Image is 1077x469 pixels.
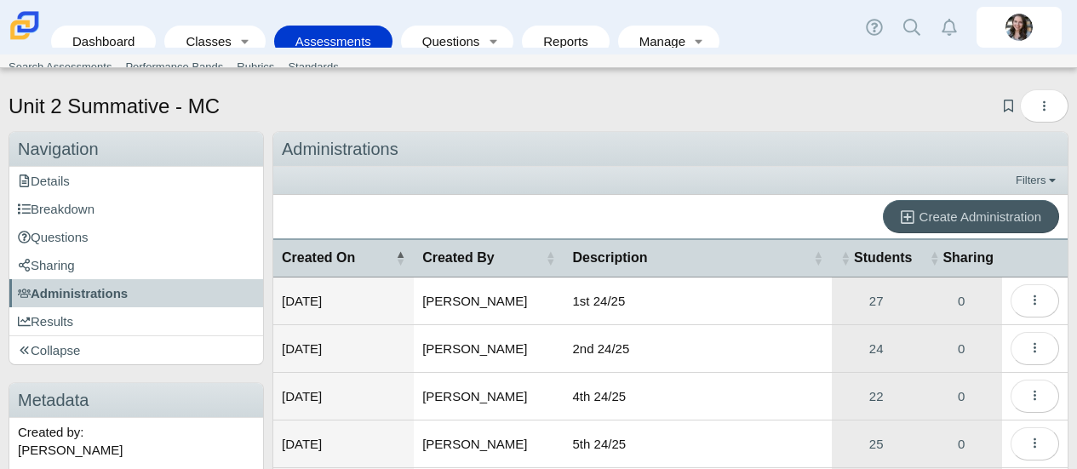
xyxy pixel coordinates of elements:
[883,200,1059,233] a: Create Administration
[920,277,1002,324] a: Manage Sharing
[481,26,505,57] a: Toggle expanded
[273,132,1068,167] div: Administrations
[530,26,601,57] a: Reports
[564,325,832,373] td: 2nd 24/25
[573,249,810,267] span: Description
[9,167,263,195] a: Details
[2,54,118,80] a: Search Assessments
[840,249,851,266] span: Students : Activate to sort
[422,249,541,267] span: Created By
[9,223,263,251] a: Questions
[18,140,99,158] span: Navigation
[832,277,920,324] a: View Participants
[18,230,89,244] span: Questions
[854,249,912,267] span: Students
[1011,380,1059,413] button: More options
[18,286,128,300] span: Administrations
[920,373,1002,420] a: Manage Sharing
[7,31,43,46] a: Carmen School of Science & Technology
[9,251,263,279] a: Sharing
[414,373,564,420] td: [PERSON_NAME]
[7,8,43,43] img: Carmen School of Science & Technology
[60,26,147,57] a: Dashboard
[273,373,414,420] td: [DATE]
[273,277,414,325] td: [DATE]
[282,249,392,267] span: Created On
[9,336,263,364] a: Collapse
[832,325,920,372] a: View Participants
[564,277,832,325] td: 1st 24/25
[920,420,1002,467] a: Manage Sharing
[564,373,832,420] td: 4th 24/25
[173,26,232,57] a: Classes
[9,92,220,121] h1: Unit 2 Summative - MC
[1011,332,1059,365] button: More options
[1020,89,1068,123] button: More options
[1011,427,1059,460] button: More options
[18,174,70,188] span: Details
[414,325,564,373] td: [PERSON_NAME]
[18,258,75,272] span: Sharing
[410,26,481,57] a: Questions
[9,383,263,418] h3: Metadata
[919,209,1041,224] span: Create Administration
[1011,284,1059,317] button: More options
[832,420,920,467] a: View Participants
[832,373,920,420] a: View Participants
[283,26,384,57] a: Assessments
[546,249,556,266] span: Created By : Activate to sort
[18,202,95,216] span: Breakdown
[1005,14,1033,41] img: emma.shaffer.oqibq1
[1011,172,1063,189] a: Filters
[273,420,414,468] td: [DATE]
[414,420,564,468] td: [PERSON_NAME]
[813,249,823,266] span: Description : Activate to sort
[977,7,1062,48] a: emma.shaffer.oqibq1
[920,325,1002,372] a: Manage Sharing
[942,249,994,267] span: Sharing
[18,314,73,329] span: Results
[395,249,405,266] span: Created On : Activate to invert sorting
[1000,99,1017,113] a: Add bookmark
[230,54,281,80] a: Rubrics
[9,307,263,335] a: Results
[281,54,345,80] a: Standards
[929,249,939,266] span: Sharing : Activate to sort
[414,277,564,325] td: [PERSON_NAME]
[687,26,711,57] a: Toggle expanded
[18,343,80,357] span: Collapse
[564,420,832,468] td: 5th 24/25
[627,26,687,57] a: Manage
[9,279,263,307] a: Administrations
[9,195,263,223] a: Breakdown
[931,9,968,46] a: Alerts
[9,418,263,464] div: Created by: [PERSON_NAME]
[273,325,414,373] td: [DATE]
[118,54,230,80] a: Performance Bands
[233,26,257,57] a: Toggle expanded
